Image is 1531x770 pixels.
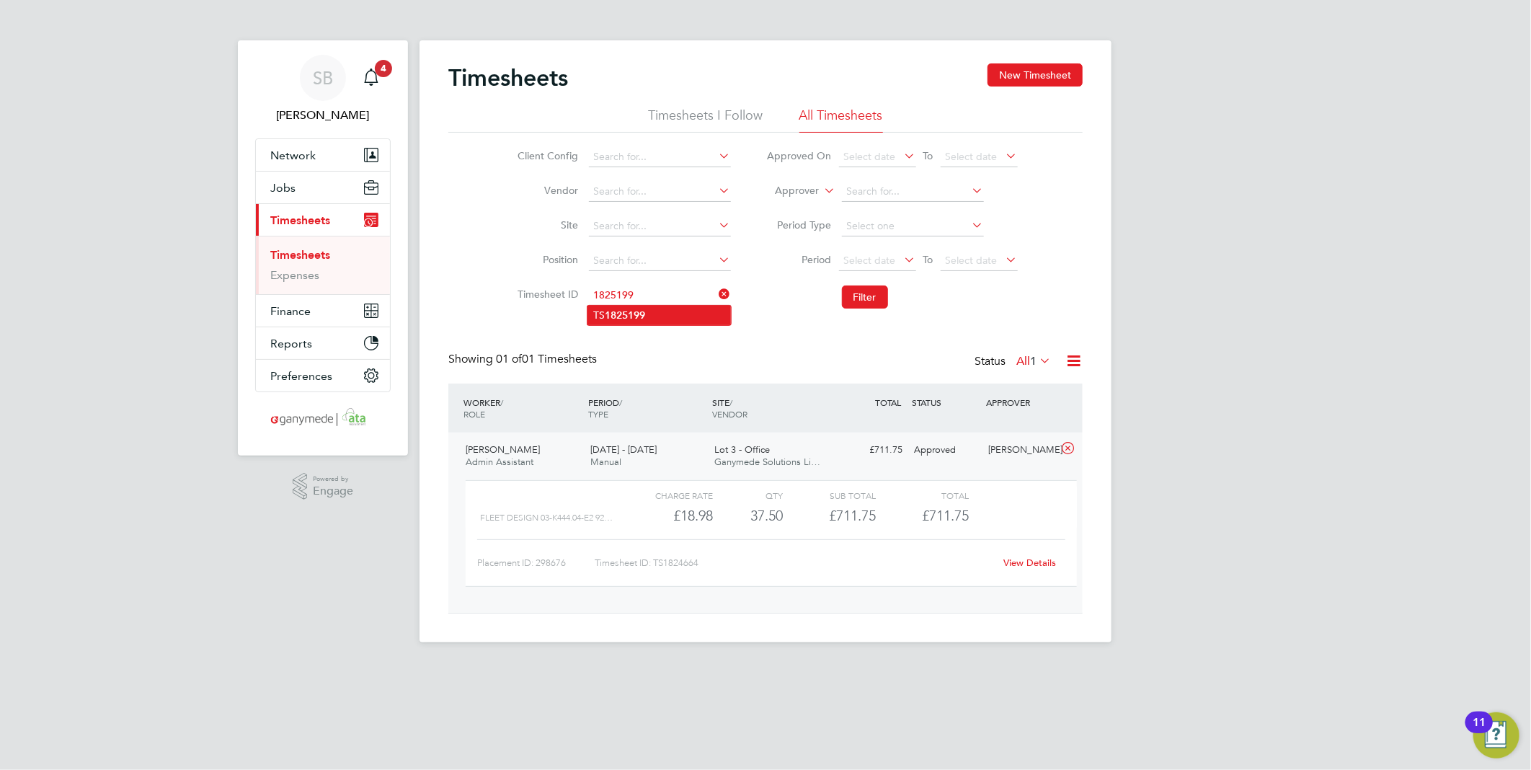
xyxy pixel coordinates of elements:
span: 1 [1030,354,1037,368]
label: Site [514,218,579,231]
span: Fleet Design 03-K444.04-E2 92… [480,513,613,523]
button: Network [256,139,390,171]
div: Total [876,487,969,504]
button: Open Resource Center, 11 new notifications [1473,712,1519,758]
span: [DATE] - [DATE] [590,443,657,456]
button: Preferences [256,360,390,391]
span: Select date [844,150,896,163]
li: TS [587,306,731,325]
h2: Timesheets [448,63,568,92]
a: Timesheets [270,248,330,262]
span: Select date [946,150,998,163]
input: Search for... [589,182,731,202]
span: SB [313,68,333,87]
div: APPROVER [983,389,1058,415]
a: Powered byEngage [293,473,354,500]
label: Approver [755,184,820,198]
img: ganymedesolutions-logo-retina.png [267,407,380,430]
span: Manual [590,456,621,468]
span: VENDOR [713,408,748,420]
div: 37.50 [713,504,783,528]
button: Reports [256,327,390,359]
span: Ganymede Solutions Li… [715,456,821,468]
input: Search for... [589,147,731,167]
div: Timesheet ID: TS1824664 [595,552,995,575]
input: Search for... [589,251,731,271]
div: £711.75 [783,504,876,528]
div: Charge rate [620,487,713,504]
div: [PERSON_NAME] [983,438,1058,462]
li: Timesheets I Follow [649,107,763,133]
div: Placement ID: 298676 [477,552,595,575]
label: Position [514,253,579,266]
div: Showing [448,352,600,367]
div: £711.75 [833,438,908,462]
span: TYPE [588,408,608,420]
span: 01 Timesheets [496,352,597,366]
div: 11 [1473,722,1486,741]
span: TOTAL [875,397,901,408]
span: Powered by [313,473,353,485]
span: Timesheets [270,213,330,227]
div: PERIOD [585,389,709,427]
span: Admin Assistant [466,456,533,468]
span: 4 [375,60,392,77]
div: SITE [709,389,834,427]
span: / [619,397,622,408]
div: Timesheets [256,236,390,294]
span: Preferences [270,369,332,383]
a: Go to home page [255,407,391,430]
span: £711.75 [923,507,969,524]
li: All Timesheets [799,107,883,133]
button: Finance [256,295,390,327]
button: Jobs [256,172,390,203]
span: Lot 3 - Office [715,443,771,456]
span: [PERSON_NAME] [466,443,540,456]
span: Select date [844,254,896,267]
span: / [500,397,503,408]
span: To [919,146,938,165]
span: Network [270,149,316,162]
span: 01 of [496,352,522,366]
button: New Timesheet [988,63,1083,87]
a: SB[PERSON_NAME] [255,55,391,124]
a: 4 [357,55,386,101]
div: STATUS [908,389,983,415]
span: Reports [270,337,312,350]
input: Search for... [842,182,984,202]
label: Approved On [767,149,832,162]
nav: Main navigation [238,40,408,456]
span: Engage [313,485,353,497]
span: Samantha Briggs [255,107,391,124]
div: £18.98 [620,504,713,528]
div: Approved [908,438,983,462]
button: Timesheets [256,204,390,236]
div: WORKER [460,389,585,427]
span: Finance [270,304,311,318]
a: Expenses [270,268,319,282]
div: Status [975,352,1054,372]
label: All [1016,354,1051,368]
label: Timesheet ID [514,288,579,301]
span: To [919,250,938,269]
label: Vendor [514,184,579,197]
input: Search for... [589,216,731,236]
span: / [730,397,733,408]
span: Jobs [270,181,296,195]
label: Period [767,253,832,266]
button: Filter [842,286,888,309]
div: Sub Total [783,487,876,504]
b: 1825199 [605,309,645,322]
input: Select one [842,216,984,236]
input: Search for... [589,286,731,306]
span: ROLE [463,408,485,420]
a: View Details [1004,557,1057,569]
span: Select date [946,254,998,267]
label: Period Type [767,218,832,231]
label: Client Config [514,149,579,162]
div: QTY [713,487,783,504]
